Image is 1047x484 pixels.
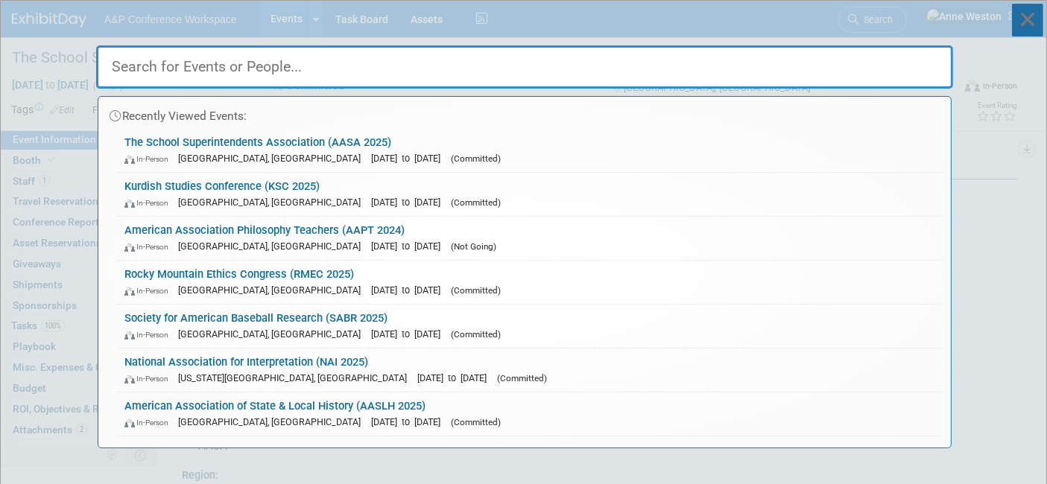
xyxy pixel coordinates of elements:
[117,305,943,348] a: Society for American Baseball Research (SABR 2025) In-Person [GEOGRAPHIC_DATA], [GEOGRAPHIC_DATA]...
[371,416,448,427] span: [DATE] to [DATE]
[178,153,368,164] span: [GEOGRAPHIC_DATA], [GEOGRAPHIC_DATA]
[178,284,368,296] span: [GEOGRAPHIC_DATA], [GEOGRAPHIC_DATA]
[117,173,943,216] a: Kurdish Studies Conference (KSC 2025) In-Person [GEOGRAPHIC_DATA], [GEOGRAPHIC_DATA] [DATE] to [D...
[451,329,501,340] span: (Committed)
[417,372,494,383] span: [DATE] to [DATE]
[371,284,448,296] span: [DATE] to [DATE]
[451,153,501,164] span: (Committed)
[371,328,448,340] span: [DATE] to [DATE]
[117,261,943,304] a: Rocky Mountain Ethics Congress (RMEC 2025) In-Person [GEOGRAPHIC_DATA], [GEOGRAPHIC_DATA] [DATE] ...
[178,416,368,427] span: [GEOGRAPHIC_DATA], [GEOGRAPHIC_DATA]
[124,286,175,296] span: In-Person
[117,129,943,172] a: The School Superintendents Association (AASA 2025) In-Person [GEOGRAPHIC_DATA], [GEOGRAPHIC_DATA]...
[117,392,943,436] a: American Association of State & Local History (AASLH 2025) In-Person [GEOGRAPHIC_DATA], [GEOGRAPH...
[124,198,175,208] span: In-Person
[451,197,501,208] span: (Committed)
[451,241,496,252] span: (Not Going)
[106,97,943,129] div: Recently Viewed Events:
[96,45,953,89] input: Search for Events or People...
[124,374,175,383] span: In-Person
[117,348,943,392] a: National Association for Interpretation (NAI 2025) In-Person [US_STATE][GEOGRAPHIC_DATA], [GEOGRA...
[178,372,414,383] span: [US_STATE][GEOGRAPHIC_DATA], [GEOGRAPHIC_DATA]
[117,217,943,260] a: American Association Philosophy Teachers (AAPT 2024) In-Person [GEOGRAPHIC_DATA], [GEOGRAPHIC_DAT...
[124,154,175,164] span: In-Person
[371,153,448,164] span: [DATE] to [DATE]
[124,418,175,427] span: In-Person
[371,241,448,252] span: [DATE] to [DATE]
[178,241,368,252] span: [GEOGRAPHIC_DATA], [GEOGRAPHIC_DATA]
[451,285,501,296] span: (Committed)
[124,242,175,252] span: In-Person
[451,417,501,427] span: (Committed)
[497,373,547,383] span: (Committed)
[124,330,175,340] span: In-Person
[178,328,368,340] span: [GEOGRAPHIC_DATA], [GEOGRAPHIC_DATA]
[178,197,368,208] span: [GEOGRAPHIC_DATA], [GEOGRAPHIC_DATA]
[371,197,448,208] span: [DATE] to [DATE]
